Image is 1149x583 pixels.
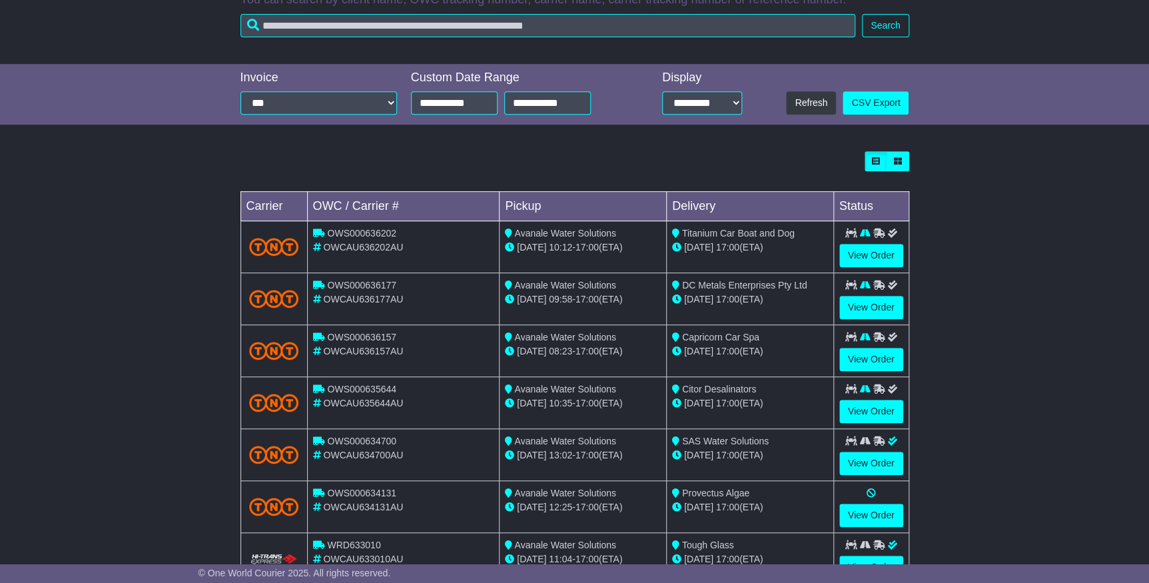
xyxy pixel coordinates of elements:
div: - (ETA) [505,448,661,462]
span: OWS000634700 [327,436,396,446]
span: © One World Courier 2025. All rights reserved. [198,568,391,578]
span: 17:00 [716,294,739,304]
button: Search [862,14,909,37]
span: [DATE] [517,554,546,564]
span: 13:02 [549,450,572,460]
td: Carrier [240,192,307,221]
img: HiTrans.png [249,553,299,566]
div: (ETA) [672,292,828,306]
span: 17:00 [575,242,599,253]
img: TNT_Domestic.png [249,394,299,412]
span: OWS000636177 [327,280,396,291]
span: 10:12 [549,242,572,253]
img: TNT_Domestic.png [249,498,299,516]
span: OWS000634131 [327,488,396,498]
div: Invoice [240,71,398,85]
span: 17:00 [575,398,599,408]
img: TNT_Domestic.png [249,342,299,360]
span: [DATE] [517,242,546,253]
div: - (ETA) [505,396,661,410]
td: Delivery [666,192,833,221]
span: Citor Desalinators [682,384,756,394]
span: 17:00 [575,554,599,564]
img: TNT_Domestic.png [249,238,299,256]
span: 17:00 [716,346,739,356]
button: Refresh [786,91,836,115]
span: 08:23 [549,346,572,356]
td: OWC / Carrier # [307,192,500,221]
span: Avanale Water Solutions [514,228,616,239]
a: View Order [839,452,903,475]
span: [DATE] [517,398,546,408]
td: Status [833,192,909,221]
div: (ETA) [672,241,828,255]
span: Avanale Water Solutions [514,384,616,394]
div: (ETA) [672,500,828,514]
div: Display [662,71,742,85]
span: 17:00 [716,502,739,512]
span: [DATE] [684,502,713,512]
img: TNT_Domestic.png [249,290,299,308]
span: Titanium Car Boat and Dog [682,228,795,239]
td: Pickup [500,192,667,221]
span: 17:00 [716,242,739,253]
div: (ETA) [672,344,828,358]
div: (ETA) [672,396,828,410]
div: Custom Date Range [411,71,625,85]
span: [DATE] [684,554,713,564]
div: - (ETA) [505,344,661,358]
span: OWCAU634131AU [323,502,403,512]
span: OWCAU636157AU [323,346,403,356]
span: Avanale Water Solutions [514,540,616,550]
a: CSV Export [843,91,909,115]
span: [DATE] [684,450,713,460]
div: - (ETA) [505,500,661,514]
span: Capricorn Car Spa [682,332,759,342]
a: View Order [839,296,903,319]
span: 17:00 [716,554,739,564]
a: View Order [839,400,903,423]
span: DC Metals Enterprises Pty Ltd [682,280,807,291]
span: [DATE] [684,398,713,408]
a: View Order [839,244,903,267]
span: [DATE] [517,502,546,512]
span: Avanale Water Solutions [514,332,616,342]
span: 09:58 [549,294,572,304]
span: Avanale Water Solutions [514,436,616,446]
span: [DATE] [517,450,546,460]
span: OWS000635644 [327,384,396,394]
span: [DATE] [684,346,713,356]
span: OWCAU635644AU [323,398,403,408]
div: (ETA) [672,552,828,566]
span: OWCAU636202AU [323,242,403,253]
span: 11:04 [549,554,572,564]
span: 17:00 [575,450,599,460]
div: - (ETA) [505,241,661,255]
span: Avanale Water Solutions [514,280,616,291]
span: OWCAU633010AU [323,554,403,564]
a: View Order [839,348,903,371]
span: [DATE] [517,346,546,356]
span: OWS000636202 [327,228,396,239]
span: Avanale Water Solutions [514,488,616,498]
div: (ETA) [672,448,828,462]
span: 17:00 [716,398,739,408]
span: SAS Water Solutions [682,436,769,446]
a: View Order [839,504,903,527]
div: - (ETA) [505,292,661,306]
span: [DATE] [684,294,713,304]
span: OWCAU634700AU [323,450,403,460]
span: 12:25 [549,502,572,512]
span: OWCAU636177AU [323,294,403,304]
a: View Order [839,556,903,579]
span: 17:00 [575,346,599,356]
span: [DATE] [517,294,546,304]
div: - (ETA) [505,552,661,566]
span: 10:35 [549,398,572,408]
span: WRD633010 [327,540,380,550]
span: 17:00 [575,502,599,512]
span: OWS000636157 [327,332,396,342]
span: Provectus Algae [682,488,749,498]
span: Tough Glass [682,540,734,550]
span: 17:00 [575,294,599,304]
